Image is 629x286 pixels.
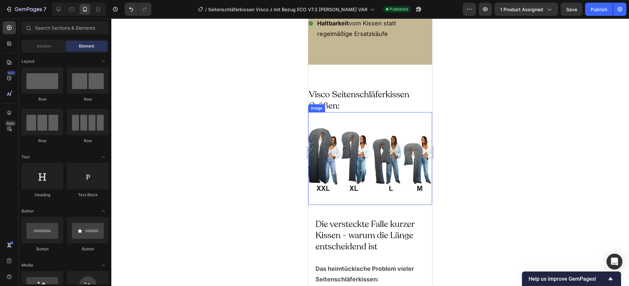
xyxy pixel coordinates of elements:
div: Beta [5,121,16,126]
span: Media [21,262,33,268]
div: Row [67,96,109,102]
span: Toggle open [98,152,109,162]
div: Button [21,246,63,252]
button: 1 product assigned [495,3,558,16]
span: Layout [21,58,34,64]
div: 450 [6,70,16,76]
div: Row [21,96,63,102]
button: Save [561,3,582,16]
span: Published [390,6,408,12]
div: Button [67,246,109,252]
button: Publish [585,3,613,16]
strong: Das heimtückische Problem vieler Seitenschläferkissen: [7,247,106,264]
span: Button [21,208,34,214]
span: 1 product assigned [500,6,543,13]
span: Toggle open [98,260,109,270]
div: Row [21,138,63,144]
button: Show survey - Help us improve GemPages! [529,275,614,283]
div: Undo/Redo [125,3,151,16]
iframe: Design area [308,18,432,286]
span: Section [37,43,51,49]
div: Heading [21,192,63,198]
span: Save [566,7,577,12]
span: Element [79,43,94,49]
button: 7 [3,3,49,16]
div: Publish [591,6,607,13]
div: Image [1,87,16,93]
span: Seitenschläferkissen Visco J mit Bezug ECO V7.3 [PERSON_NAME] VAR [208,6,367,13]
p: 7 [43,5,46,13]
input: Search Sections & Elements [21,21,109,34]
span: Help us improve GemPages! [529,276,607,282]
span: Toggle open [98,206,109,216]
div: Text Block [67,192,109,198]
h2: Die versteckte Falle kurzer Kissen - warum die Länge entscheidend ist [7,200,117,234]
span: Text [21,154,30,160]
div: Row [67,138,109,144]
span: / [205,6,207,13]
div: Open Intercom Messenger [607,254,622,270]
span: Toggle open [98,56,109,67]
